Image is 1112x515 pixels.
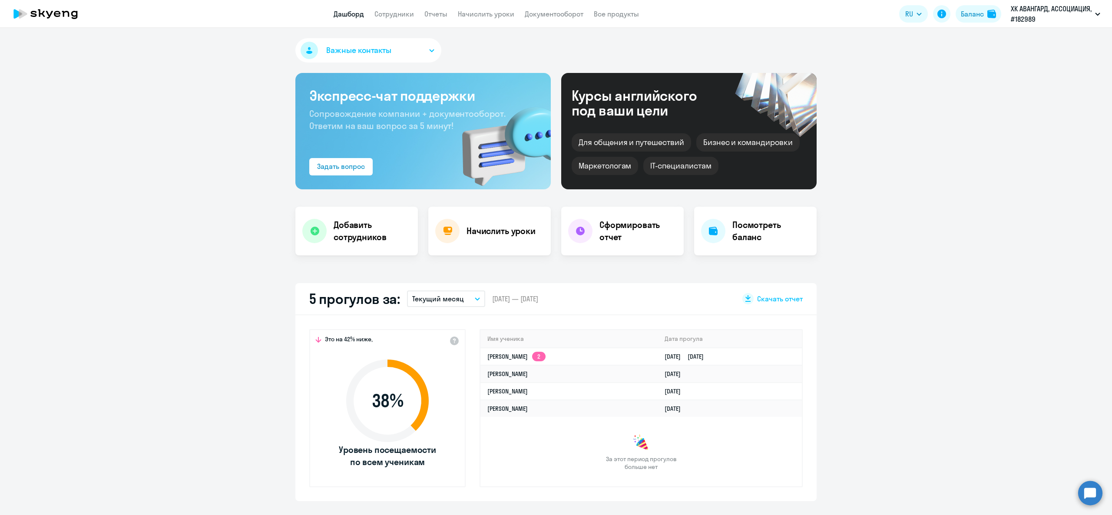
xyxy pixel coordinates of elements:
span: За этот период прогулов больше нет [605,455,678,471]
app-skyeng-badge: 2 [532,352,546,361]
div: IT-специалистам [643,157,718,175]
div: Для общения и путешествий [572,133,691,152]
span: Скачать отчет [757,294,803,304]
div: Баланс [961,9,984,19]
img: bg-img [450,92,551,189]
a: Отчеты [424,10,447,18]
p: Текущий месяц [412,294,464,304]
div: Маркетологам [572,157,638,175]
a: Все продукты [594,10,639,18]
a: [DATE] [665,387,688,395]
a: [PERSON_NAME] [487,405,528,413]
h4: Сформировать отчет [599,219,677,243]
h4: Начислить уроки [467,225,536,237]
h2: 5 прогулов за: [309,290,400,307]
h3: Экспресс-чат поддержки [309,87,537,104]
a: [DATE] [665,405,688,413]
img: congrats [632,434,650,452]
div: Бизнес и командировки [696,133,800,152]
a: [DATE] [665,370,688,378]
span: RU [905,9,913,19]
span: Уровень посещаемости по всем ученикам [338,444,437,468]
button: Задать вопрос [309,158,373,175]
a: [PERSON_NAME]2 [487,353,546,360]
a: [DATE][DATE] [665,353,711,360]
a: Начислить уроки [458,10,514,18]
button: Текущий месяц [407,291,485,307]
th: Имя ученика [480,330,658,348]
a: Документооборот [525,10,583,18]
h4: Посмотреть баланс [732,219,810,243]
button: Балансbalance [956,5,1001,23]
span: Важные контакты [326,45,391,56]
span: Сопровождение компании + документооборот. Ответим на ваш вопрос за 5 минут! [309,108,506,131]
button: RU [899,5,928,23]
th: Дата прогула [658,330,802,348]
img: balance [987,10,996,18]
span: Это на 42% ниже, [325,335,373,346]
div: Курсы английского под ваши цели [572,88,720,118]
p: ХК АВАНГАРД, АССОЦИАЦИЯ, #182989 [1011,3,1092,24]
button: ХК АВАНГАРД, АССОЦИАЦИЯ, #182989 [1006,3,1105,24]
button: Важные контакты [295,38,441,63]
a: [PERSON_NAME] [487,370,528,378]
span: [DATE] — [DATE] [492,294,538,304]
h4: Добавить сотрудников [334,219,411,243]
a: Дашборд [334,10,364,18]
span: 38 % [338,390,437,411]
a: Сотрудники [374,10,414,18]
a: [PERSON_NAME] [487,387,528,395]
div: Задать вопрос [317,161,365,172]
